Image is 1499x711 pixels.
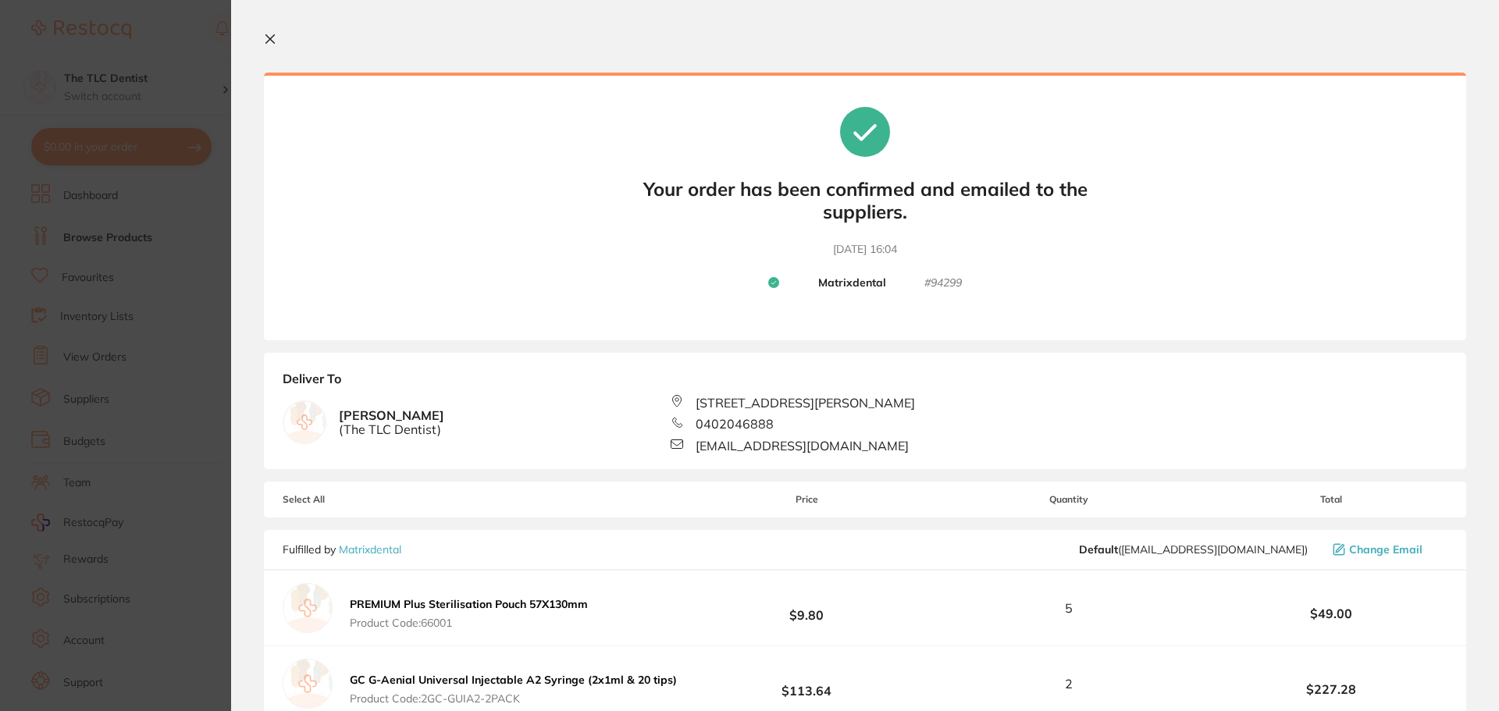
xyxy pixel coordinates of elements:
img: empty.jpg [283,401,326,443]
span: [STREET_ADDRESS][PERSON_NAME] [696,396,915,410]
b: $9.80 [690,594,923,623]
b: Your order has been confirmed and emailed to the suppliers. [631,178,1099,223]
span: Price [690,494,923,505]
b: $113.64 [690,670,923,699]
b: $227.28 [1215,682,1447,696]
b: Default [1079,542,1118,556]
span: Select All [283,494,439,505]
button: PREMIUM Plus Sterilisation Pouch 57X130mm Product Code:66001 [345,597,593,630]
p: Fulfilled by [283,543,401,556]
b: Deliver To [283,371,1447,395]
span: Quantity [924,494,1215,505]
a: Matrixdental [339,542,401,556]
span: [EMAIL_ADDRESS][DOMAIN_NAME] [696,439,909,453]
button: GC G-Aenial Universal Injectable A2 Syringe (2x1ml & 20 tips) Product Code:2GC-GUIA2-2PACK [345,673,682,706]
span: ( The TLC Dentist ) [339,422,444,436]
span: 0402046888 [696,417,774,431]
span: 5 [1065,601,1073,615]
img: empty.jpg [283,583,333,633]
span: Product Code: 66001 [350,617,588,629]
b: PREMIUM Plus Sterilisation Pouch 57X130mm [350,597,588,611]
span: sales@matrixdental.com.au [1079,543,1308,556]
b: GC G-Aenial Universal Injectable A2 Syringe (2x1ml & 20 tips) [350,673,677,687]
span: 2 [1065,677,1073,691]
span: Total [1215,494,1447,505]
span: Change Email [1349,543,1422,556]
img: empty.jpg [283,659,333,709]
b: [PERSON_NAME] [339,408,444,437]
small: # 94299 [924,276,962,290]
b: Matrixdental [818,276,886,290]
b: $49.00 [1215,606,1447,620]
span: Product Code: 2GC-GUIA2-2PACK [350,692,677,705]
button: Change Email [1328,542,1447,556]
